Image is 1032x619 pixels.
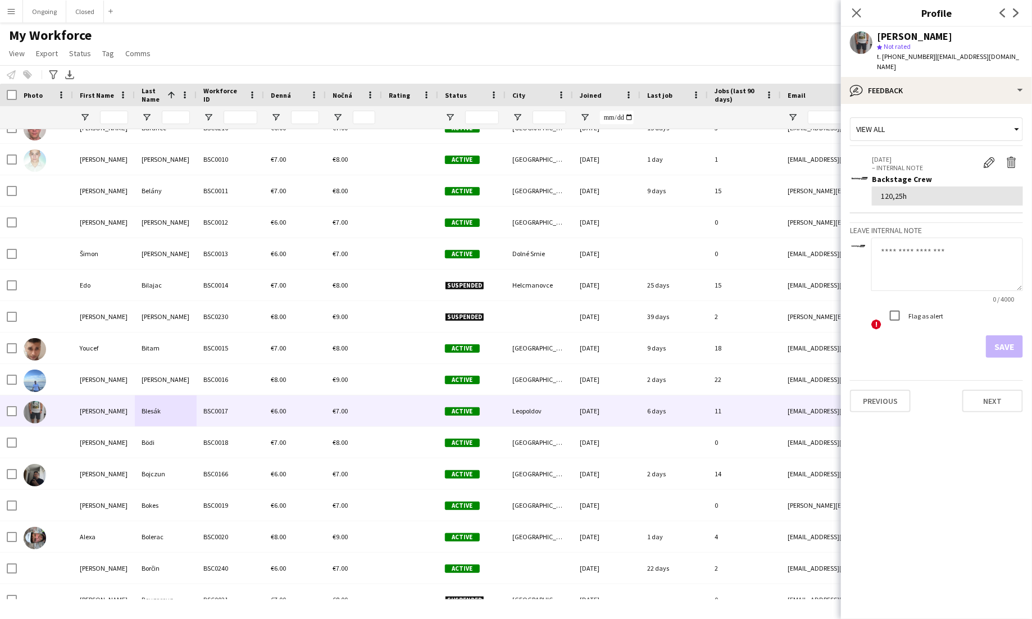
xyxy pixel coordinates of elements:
[708,333,781,363] div: 18
[881,191,1014,201] div: 120,25h
[573,553,640,584] div: [DATE]
[73,427,135,458] div: [PERSON_NAME]
[80,112,90,122] button: Open Filter Menu
[333,501,348,509] span: €7.00
[573,301,640,332] div: [DATE]
[224,111,257,124] input: Workforce ID Filter Input
[121,46,155,61] a: Comms
[73,207,135,238] div: [PERSON_NAME]
[708,427,781,458] div: 0
[445,187,480,195] span: Active
[708,301,781,332] div: 2
[708,175,781,206] div: 15
[333,186,348,195] span: €8.00
[98,46,119,61] a: Tag
[69,48,91,58] span: Status
[73,238,135,269] div: Šimon
[9,27,92,44] span: My Workforce
[271,532,286,541] span: €8.00
[333,344,348,352] span: €8.00
[197,301,264,332] div: BSC0230
[135,553,197,584] div: Borčin
[506,364,573,395] div: [GEOGRAPHIC_DATA]
[781,144,1006,175] div: [EMAIL_ADDRESS][DOMAIN_NAME]
[9,48,25,58] span: View
[841,77,1032,104] div: Feedback
[445,91,467,99] span: Status
[573,458,640,489] div: [DATE]
[73,270,135,301] div: Edo
[333,375,348,384] span: €9.00
[781,553,1006,584] div: [EMAIL_ADDRESS][DOMAIN_NAME]
[197,175,264,206] div: BSC0011
[781,521,1006,552] div: [EMAIL_ADDRESS][DOMAIN_NAME]
[31,46,62,61] a: Export
[125,48,151,58] span: Comms
[80,91,114,99] span: First Name
[197,490,264,521] div: BSC0019
[781,584,1006,615] div: [EMAIL_ADDRESS][DOMAIN_NAME]
[197,270,264,301] div: BSC0014
[445,565,480,573] span: Active
[781,175,1006,206] div: [PERSON_NAME][EMAIL_ADDRESS][PERSON_NAME][DOMAIN_NAME]
[24,91,43,99] span: Photo
[333,470,348,478] span: €7.00
[708,490,781,521] div: 0
[197,584,264,615] div: BSC0021
[333,532,348,541] span: €9.00
[708,270,781,301] div: 15
[135,490,197,521] div: Bokes
[197,458,264,489] div: BSC0166
[271,281,286,289] span: €7.00
[445,112,455,122] button: Open Filter Menu
[781,333,1006,363] div: [EMAIL_ADDRESS][DOMAIN_NAME]
[73,364,135,395] div: [PERSON_NAME]
[781,395,1006,426] div: [EMAIL_ADDRESS][DOMAIN_NAME]
[271,375,286,384] span: €8.00
[333,407,348,415] span: €7.00
[512,112,522,122] button: Open Filter Menu
[135,584,197,615] div: Bougarouz
[135,207,197,238] div: [PERSON_NAME]
[781,427,1006,458] div: [EMAIL_ADDRESS][DOMAIN_NAME]
[63,68,76,81] app-action-btn: Export XLSX
[135,175,197,206] div: Belány
[781,301,1006,332] div: [PERSON_NAME][EMAIL_ADDRESS][DOMAIN_NAME]
[872,163,978,172] p: – INTERNAL NOTE
[877,52,935,61] span: t. [PHONE_NUMBER]
[708,364,781,395] div: 22
[781,207,1006,238] div: [PERSON_NAME][EMAIL_ADDRESS][DOMAIN_NAME]
[573,270,640,301] div: [DATE]
[781,458,1006,489] div: [EMAIL_ADDRESS][DOMAIN_NAME]
[445,281,484,290] span: Suspended
[640,395,708,426] div: 6 days
[708,458,781,489] div: 14
[506,521,573,552] div: [GEOGRAPHIC_DATA]
[512,91,525,99] span: City
[445,250,480,258] span: Active
[102,48,114,58] span: Tag
[640,458,708,489] div: 2 days
[203,87,244,103] span: Workforce ID
[4,46,29,61] a: View
[142,112,152,122] button: Open Filter Menu
[333,112,343,122] button: Open Filter Menu
[506,207,573,238] div: [GEOGRAPHIC_DATA]
[788,112,798,122] button: Open Filter Menu
[24,118,46,140] img: Tomáš Baranec
[841,6,1032,20] h3: Profile
[445,376,480,384] span: Active
[197,521,264,552] div: BSC0020
[573,238,640,269] div: [DATE]
[271,564,286,572] span: €6.00
[884,42,911,51] span: Not rated
[445,533,480,541] span: Active
[24,401,46,424] img: Andrej Blesák
[66,1,104,22] button: Closed
[389,91,410,99] span: Rating
[445,344,480,353] span: Active
[445,313,484,321] span: Suspended
[333,438,348,447] span: €8.00
[271,112,281,122] button: Open Filter Menu
[271,186,286,195] span: €7.00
